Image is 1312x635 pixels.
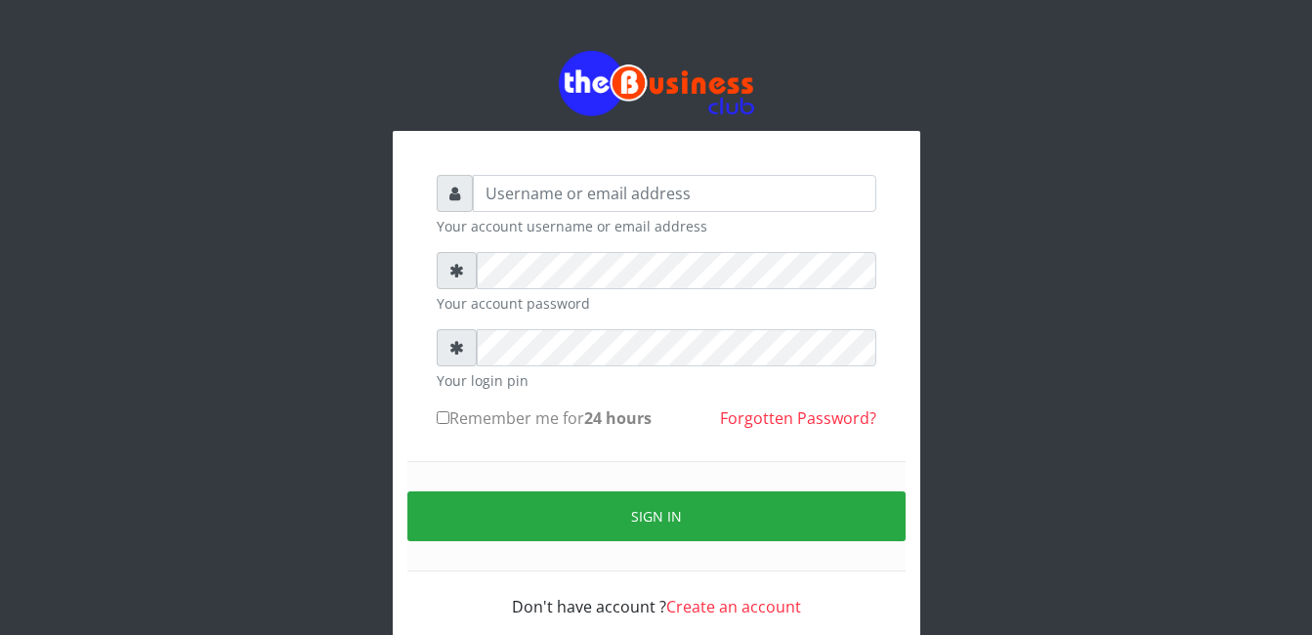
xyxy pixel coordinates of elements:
[473,175,876,212] input: Username or email address
[437,411,449,424] input: Remember me for24 hours
[437,293,876,314] small: Your account password
[437,406,652,430] label: Remember me for
[584,407,652,429] b: 24 hours
[720,407,876,429] a: Forgotten Password?
[666,596,801,617] a: Create an account
[437,216,876,236] small: Your account username or email address
[407,491,906,541] button: Sign in
[437,571,876,618] div: Don't have account ?
[437,370,876,391] small: Your login pin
